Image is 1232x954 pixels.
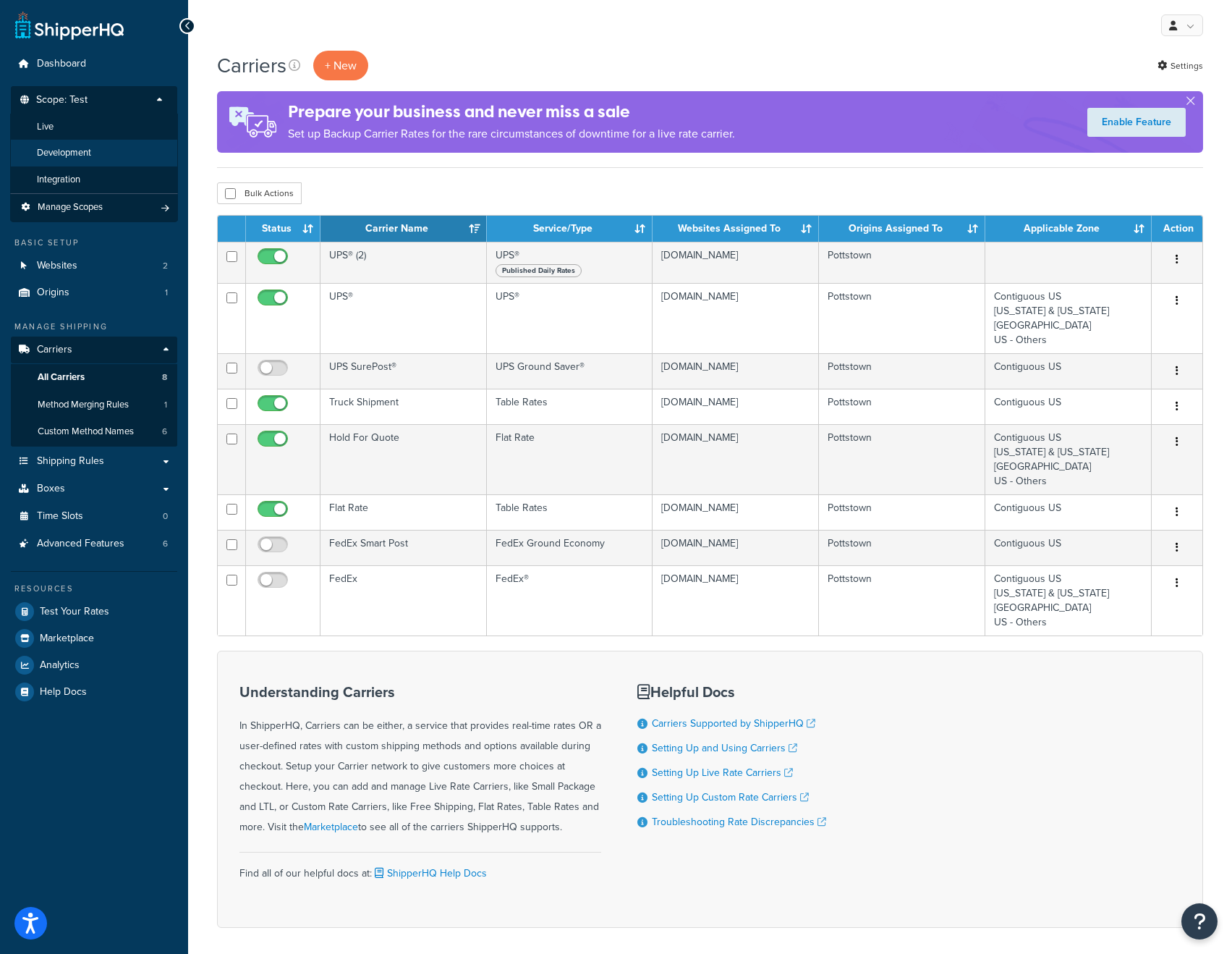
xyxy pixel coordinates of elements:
span: 6 [162,426,167,438]
span: Websites [37,260,77,272]
span: 0 [163,510,168,523]
li: Origins [11,279,177,306]
li: Carriers [11,337,177,447]
span: Manage Scopes [38,201,103,214]
td: Pottstown [819,530,985,565]
th: Status: activate to sort column ascending [246,216,320,242]
a: Manage Scopes [18,201,170,214]
td: Contiguous US [985,530,1152,565]
div: Resources [11,583,177,595]
span: Published Daily Rates [496,264,582,277]
span: All Carriers [38,371,85,384]
div: Find all of our helpful docs at: [239,852,601,884]
a: Setting Up and Using Carriers [652,740,797,756]
li: Integration [10,166,178,193]
a: Carriers [11,337,177,363]
td: [DOMAIN_NAME] [653,283,819,353]
button: + New [313,51,368,80]
span: Integration [37,174,80,186]
a: ShipperHQ Home [15,11,124,40]
img: ad-rules-rateshop-fe6ec290ccb7230408bd80ed9643f0289d75e0ffd9eb532fc0e269fcd187b520.png [217,91,288,153]
th: Action [1152,216,1202,242]
div: Manage Shipping [11,321,177,333]
a: Setting Up Live Rate Carriers [652,765,793,780]
td: [DOMAIN_NAME] [653,530,819,565]
td: FedEx Smart Post [320,530,487,565]
td: Pottstown [819,242,985,283]
td: Contiguous US [985,389,1152,424]
h3: Helpful Docs [637,684,826,700]
a: Custom Method Names 6 [11,418,177,445]
td: Pottstown [819,494,985,530]
th: Service/Type: activate to sort column ascending [487,216,653,242]
li: All Carriers [11,364,177,391]
span: Analytics [40,659,80,672]
li: Test Your Rates [11,599,177,625]
a: Analytics [11,652,177,678]
td: Truck Shipment [320,389,487,424]
a: All Carriers 8 [11,364,177,391]
a: Origins 1 [11,279,177,306]
td: [DOMAIN_NAME] [653,424,819,494]
td: UPS® [320,283,487,353]
span: Scope: Test [36,94,88,106]
span: Help Docs [40,686,87,698]
td: UPS® [487,242,653,283]
span: Live [37,121,54,133]
li: Websites [11,253,177,279]
li: Time Slots [11,503,177,530]
a: ShipperHQ Help Docs [372,866,487,881]
td: [DOMAIN_NAME] [653,565,819,636]
span: 6 [163,538,168,550]
button: Bulk Actions [217,182,302,204]
h1: Carriers [217,51,286,80]
a: Marketplace [11,625,177,651]
a: Setting Up Custom Rate Carriers [652,790,809,805]
td: Table Rates [487,494,653,530]
td: Pottstown [819,565,985,636]
td: [DOMAIN_NAME] [653,494,819,530]
a: Dashboard [11,51,177,77]
span: Development [37,147,91,159]
li: Custom Method Names [11,418,177,445]
td: [DOMAIN_NAME] [653,353,819,389]
a: Marketplace [304,819,358,835]
span: Shipping Rules [37,455,104,468]
span: Method Merging Rules [38,399,129,411]
td: Pottstown [819,424,985,494]
td: Pottstown [819,389,985,424]
a: Boxes [11,476,177,502]
span: Dashboard [37,58,86,70]
span: 2 [163,260,168,272]
td: Contiguous US [985,353,1152,389]
a: Advanced Features 6 [11,531,177,557]
span: Origins [37,287,69,299]
th: Applicable Zone: activate to sort column ascending [985,216,1152,242]
h4: Prepare your business and never miss a sale [288,100,735,124]
td: Flat Rate [320,494,487,530]
td: Pottstown [819,283,985,353]
td: UPS® (2) [320,242,487,283]
td: Table Rates [487,389,653,424]
a: Help Docs [11,679,177,705]
span: Test Your Rates [40,606,109,618]
div: Basic Setup [11,237,177,249]
span: Marketplace [40,633,94,645]
td: [DOMAIN_NAME] [653,242,819,283]
a: Shipping Rules [11,448,177,475]
a: Troubleshooting Rate Discrepancies [652,814,826,830]
td: [DOMAIN_NAME] [653,389,819,424]
th: Websites Assigned To: activate to sort column ascending [653,216,819,242]
td: Contiguous US [985,494,1152,530]
td: Contiguous US [US_STATE] & [US_STATE] [GEOGRAPHIC_DATA] US - Others [985,424,1152,494]
td: Pottstown [819,353,985,389]
td: Hold For Quote [320,424,487,494]
td: FedEx Ground Economy [487,530,653,565]
span: Boxes [37,483,65,495]
a: Carriers Supported by ShipperHQ [652,716,815,731]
